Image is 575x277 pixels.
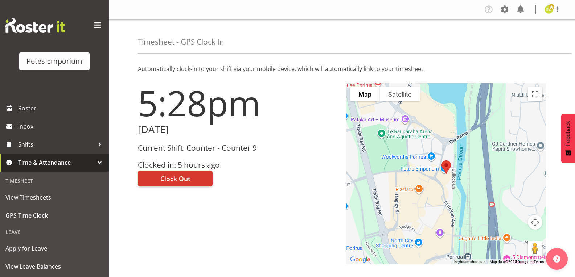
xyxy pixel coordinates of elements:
span: Roster [18,103,105,114]
button: Clock Out [138,171,213,186]
div: Petes Emporium [26,56,82,67]
span: Apply for Leave [5,243,103,254]
span: View Timesheets [5,192,103,203]
h3: Clocked in: 5 hours ago [138,161,338,169]
span: Time & Attendance [18,157,94,168]
span: Inbox [18,121,105,132]
button: Drag Pegman onto the map to open Street View [528,241,542,256]
img: emma-croft7499.jpg [545,5,553,14]
button: Show satellite imagery [380,87,420,101]
h4: Timesheet - GPS Clock In [138,38,224,46]
span: Map data ©2025 Google [490,260,529,264]
h2: [DATE] [138,124,338,135]
button: Show street map [350,87,380,101]
span: Clock Out [160,174,190,183]
a: Open this area in Google Maps (opens a new window) [348,255,372,264]
h1: 5:28pm [138,83,338,122]
div: Leave [2,224,107,239]
a: Apply for Leave [2,239,107,257]
span: Feedback [565,121,571,146]
span: Shifts [18,139,94,150]
a: View Timesheets [2,188,107,206]
button: Feedback - Show survey [561,114,575,163]
button: Map camera controls [528,215,542,230]
img: Google [348,255,372,264]
img: Rosterit website logo [5,18,65,33]
button: Toggle fullscreen view [528,87,542,101]
a: Terms (opens in new tab) [534,260,544,264]
span: View Leave Balances [5,261,103,272]
a: GPS Time Clock [2,206,107,224]
a: View Leave Balances [2,257,107,276]
h3: Current Shift: Counter - Counter 9 [138,144,338,152]
span: GPS Time Clock [5,210,103,221]
p: Automatically clock-in to your shift via your mobile device, which will automatically link to you... [138,64,546,73]
button: Keyboard shortcuts [454,259,485,264]
img: help-xxl-2.png [553,255,560,263]
div: Timesheet [2,173,107,188]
